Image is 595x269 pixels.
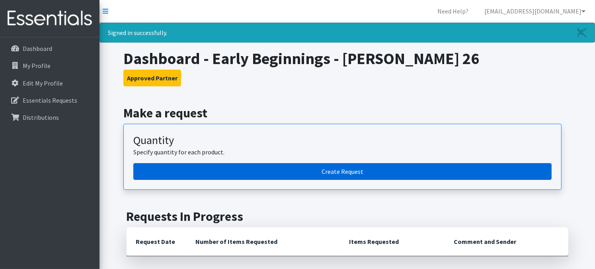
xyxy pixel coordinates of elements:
a: [EMAIL_ADDRESS][DOMAIN_NAME] [478,3,592,19]
a: Edit My Profile [3,75,96,91]
a: Dashboard [3,41,96,57]
p: Distributions [23,113,59,121]
div: Signed in successfully. [99,23,595,43]
th: Number of Items Requested [186,227,340,256]
th: Items Requested [339,227,444,256]
p: Specify quantity for each product. [133,147,552,157]
p: Edit My Profile [23,79,63,87]
th: Request Date [127,227,186,256]
h3: Quantity [133,134,552,147]
a: My Profile [3,58,96,74]
p: My Profile [23,62,51,70]
h2: Requests In Progress [127,209,568,224]
a: Close [569,23,595,42]
a: Essentials Requests [3,92,96,108]
a: Distributions [3,109,96,125]
a: Need Help? [431,3,475,19]
p: Essentials Requests [23,96,77,104]
th: Comment and Sender [444,227,568,256]
a: Create a request by quantity [133,163,552,180]
p: Dashboard [23,45,52,53]
h1: Dashboard - Early Beginnings - [PERSON_NAME] 26 [123,49,571,68]
h2: Make a request [123,105,571,121]
img: HumanEssentials [3,5,96,32]
button: Approved Partner [123,70,181,86]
